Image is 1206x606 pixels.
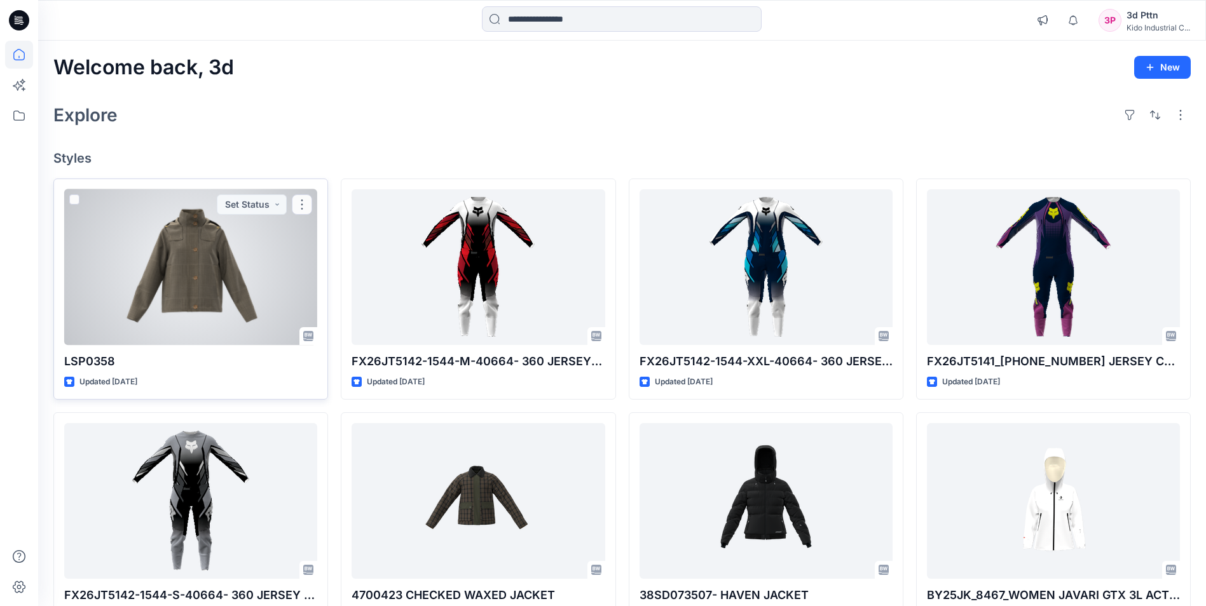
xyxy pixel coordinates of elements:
[927,189,1180,345] a: FX26JT5141_5143-40662-360 JERSEY COMMERCIAL-GRAPHIC
[367,375,425,389] p: Updated [DATE]
[640,189,893,345] a: FX26JT5142-1544-XXL-40664- 360 JERSEY CORE GRAPHIC
[53,56,234,79] h2: Welcome back, 3d
[352,423,605,579] a: 4700423 CHECKED WAXED JACKET
[53,151,1191,166] h4: Styles
[1127,8,1190,23] div: 3d Pttn
[64,189,317,345] a: LSP0358
[655,375,713,389] p: Updated [DATE]
[640,353,893,370] p: FX26JT5142-1544-XXL-40664- 360 JERSEY CORE GRAPHIC
[927,353,1180,370] p: FX26JT5141_[PHONE_NUMBER] JERSEY COMMERCIAL-GRAPHIC
[1099,9,1121,32] div: 3P
[927,423,1180,579] a: BY25JK_8467_WOMEN JAVARI GTX 3L ACTIVE SHELL JACKET
[352,353,605,370] p: FX26JT5142-1544-M-40664- 360 JERSEY CORE GRAPHIC
[53,105,118,125] h2: Explore
[64,586,317,604] p: FX26JT5142-1544-S-40664- 360 JERSEY CORE GRAPHIC
[352,189,605,345] a: FX26JT5142-1544-M-40664- 360 JERSEY CORE GRAPHIC
[64,423,317,579] a: FX26JT5142-1544-S-40664- 360 JERSEY CORE GRAPHIC
[79,375,137,389] p: Updated [DATE]
[352,586,605,604] p: 4700423 CHECKED WAXED JACKET
[1127,23,1190,32] div: Kido Industrial C...
[1134,56,1191,79] button: New
[640,586,893,604] p: 38SD073507- HAVEN JACKET
[942,375,1000,389] p: Updated [DATE]
[927,586,1180,604] p: BY25JK_8467_WOMEN JAVARI GTX 3L ACTIVE SHELL JACKET
[640,423,893,579] a: 38SD073507- HAVEN JACKET
[64,353,317,370] p: LSP0358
